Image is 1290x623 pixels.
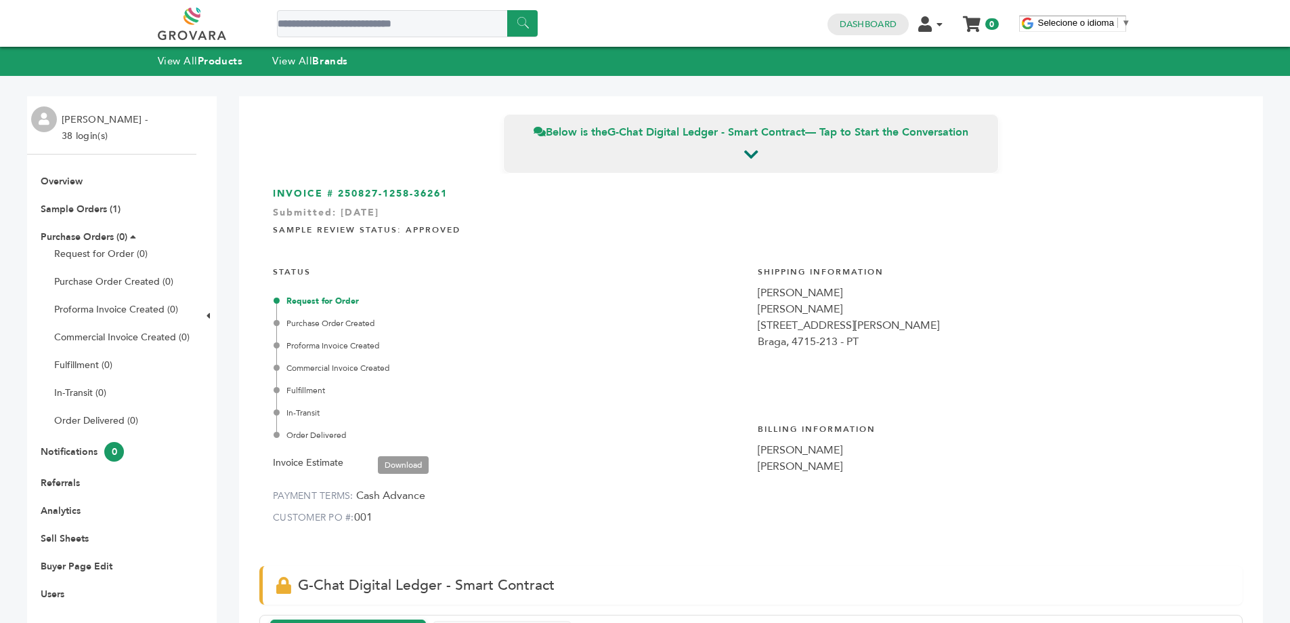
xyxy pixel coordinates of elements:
a: Users [41,588,64,601]
h4: STATUS [273,256,744,285]
a: Analytics [41,504,81,517]
label: Invoice Estimate [273,455,343,471]
a: View AllBrands [272,54,348,68]
h3: INVOICE # 250827-1258-36261 [273,187,1229,201]
div: [PERSON_NAME] [758,442,1229,458]
div: [STREET_ADDRESS][PERSON_NAME] [758,317,1229,334]
a: Purchase Orders (0) [41,230,127,243]
a: Fulfillment (0) [54,359,112,371]
a: Download [378,456,429,474]
span: 0 [104,442,124,462]
div: Request for Order [276,295,744,307]
a: Proforma Invoice Created (0) [54,303,178,316]
a: View AllProducts [158,54,243,68]
h4: Billing Information [758,414,1229,442]
strong: Brands [312,54,347,68]
h4: Shipping Information [758,256,1229,285]
span: Below is the — Tap to Start the Conversation [534,125,968,140]
div: Order Delivered [276,429,744,441]
a: Sell Sheets [41,532,89,545]
a: Buyer Page Edit [41,560,112,573]
a: Selecione o idioma​ [1038,18,1131,28]
label: PAYMENT TERMS: [273,489,353,502]
div: Proforma Invoice Created [276,340,744,352]
a: In-Transit (0) [54,386,106,399]
div: [PERSON_NAME] [758,285,1229,301]
a: Sample Orders (1) [41,203,121,216]
h4: Sample Review Status: Approved [273,214,1229,243]
a: Notifications0 [41,445,124,458]
a: Commercial Invoice Created (0) [54,331,190,344]
span: 001 [354,510,372,525]
a: Referrals [41,477,80,489]
a: Overview [41,175,83,188]
span: ▼ [1121,18,1130,28]
span: Selecione o idioma [1038,18,1115,28]
a: Request for Order (0) [54,247,148,260]
a: Dashboard [840,18,897,31]
div: In-Transit [276,407,744,419]
div: Purchase Order Created [276,317,744,329]
span: 0 [985,18,998,30]
div: Commercial Invoice Created [276,362,744,374]
li: [PERSON_NAME] - 38 login(s) [62,112,151,144]
a: Purchase Order Created (0) [54,275,173,288]
div: [PERSON_NAME] [758,301,1229,317]
input: Search a product or brand... [277,10,538,37]
a: Order Delivered (0) [54,414,138,427]
strong: G-Chat Digital Ledger - Smart Contract [607,125,805,140]
div: [PERSON_NAME] [758,458,1229,475]
span: G-Chat Digital Ledger - Smart Contract [298,576,555,595]
label: CUSTOMER PO #: [273,511,354,524]
div: Fulfillment [276,384,744,397]
span: Cash Advance [356,488,425,503]
div: Submitted: [DATE] [273,206,1229,226]
a: My Cart [964,12,979,26]
img: profile.png [31,106,57,132]
div: Braga, 4715-213 - PT [758,334,1229,350]
strong: Products [198,54,242,68]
